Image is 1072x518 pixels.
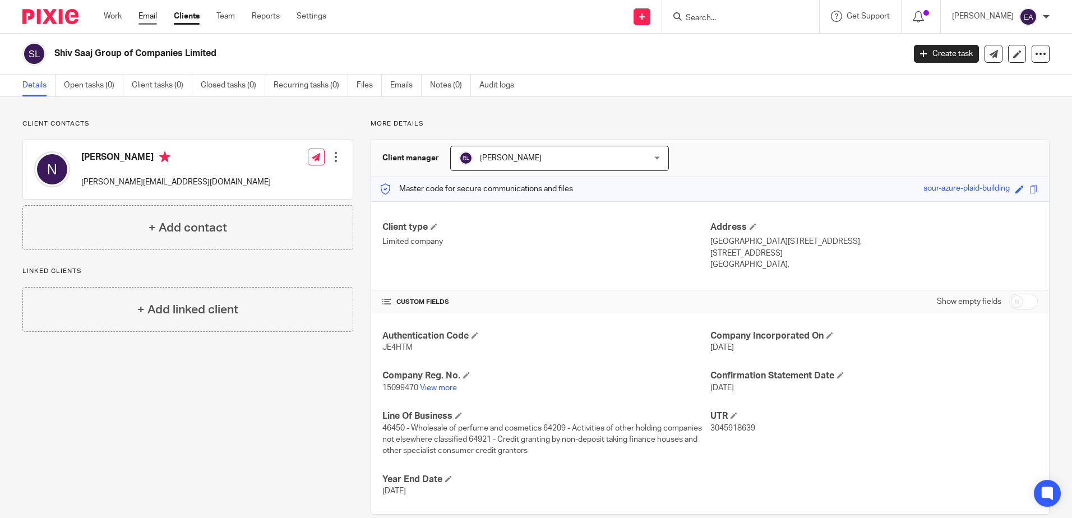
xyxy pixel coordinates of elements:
a: Email [138,11,157,22]
input: Search [685,13,785,24]
p: [PERSON_NAME][EMAIL_ADDRESS][DOMAIN_NAME] [81,177,271,188]
a: Client tasks (0) [132,75,192,96]
h4: + Add contact [149,219,227,237]
span: [PERSON_NAME] [480,154,542,162]
a: Notes (0) [430,75,471,96]
h4: + Add linked client [137,301,238,318]
a: Work [104,11,122,22]
span: [DATE] [710,344,734,351]
span: Get Support [847,12,890,20]
h4: [PERSON_NAME] [81,151,271,165]
span: [DATE] [382,487,406,495]
p: Linked clients [22,267,353,276]
a: Team [216,11,235,22]
h4: Year End Date [382,474,710,485]
h4: CUSTOM FIELDS [382,298,710,307]
p: [PERSON_NAME] [952,11,1014,22]
a: View more [420,384,457,392]
p: Master code for secure communications and files [380,183,573,195]
h4: Confirmation Statement Date [710,370,1038,382]
h4: UTR [710,410,1038,422]
a: Files [357,75,382,96]
label: Show empty fields [937,296,1001,307]
p: [STREET_ADDRESS] [710,248,1038,259]
img: svg%3E [22,42,46,66]
span: 46450 - Wholesale of perfume and cosmetics 64209 - Activities of other holding companies not else... [382,424,702,455]
h4: Client type [382,221,710,233]
a: Clients [174,11,200,22]
img: svg%3E [459,151,473,165]
a: Details [22,75,56,96]
span: 3045918639 [710,424,755,432]
img: svg%3E [34,151,70,187]
p: [GEOGRAPHIC_DATA][STREET_ADDRESS], [710,236,1038,247]
a: Emails [390,75,422,96]
img: Pixie [22,9,78,24]
span: JE4HTM [382,344,413,351]
a: Recurring tasks (0) [274,75,348,96]
h4: Line Of Business [382,410,710,422]
p: Client contacts [22,119,353,128]
a: Reports [252,11,280,22]
p: More details [371,119,1050,128]
p: Limited company [382,236,710,247]
span: 15099470 [382,384,418,392]
a: Audit logs [479,75,523,96]
h3: Client manager [382,152,439,164]
a: Open tasks (0) [64,75,123,96]
div: sour-azure-plaid-building [923,183,1010,196]
h4: Authentication Code [382,330,710,342]
p: [GEOGRAPHIC_DATA], [710,259,1038,270]
span: [DATE] [710,384,734,392]
h4: Company Incorporated On [710,330,1038,342]
a: Settings [297,11,326,22]
a: Closed tasks (0) [201,75,265,96]
i: Primary [159,151,170,163]
a: Create task [914,45,979,63]
h4: Company Reg. No. [382,370,710,382]
h4: Address [710,221,1038,233]
h2: Shiv Saaj Group of Companies Limited [54,48,728,59]
img: svg%3E [1019,8,1037,26]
